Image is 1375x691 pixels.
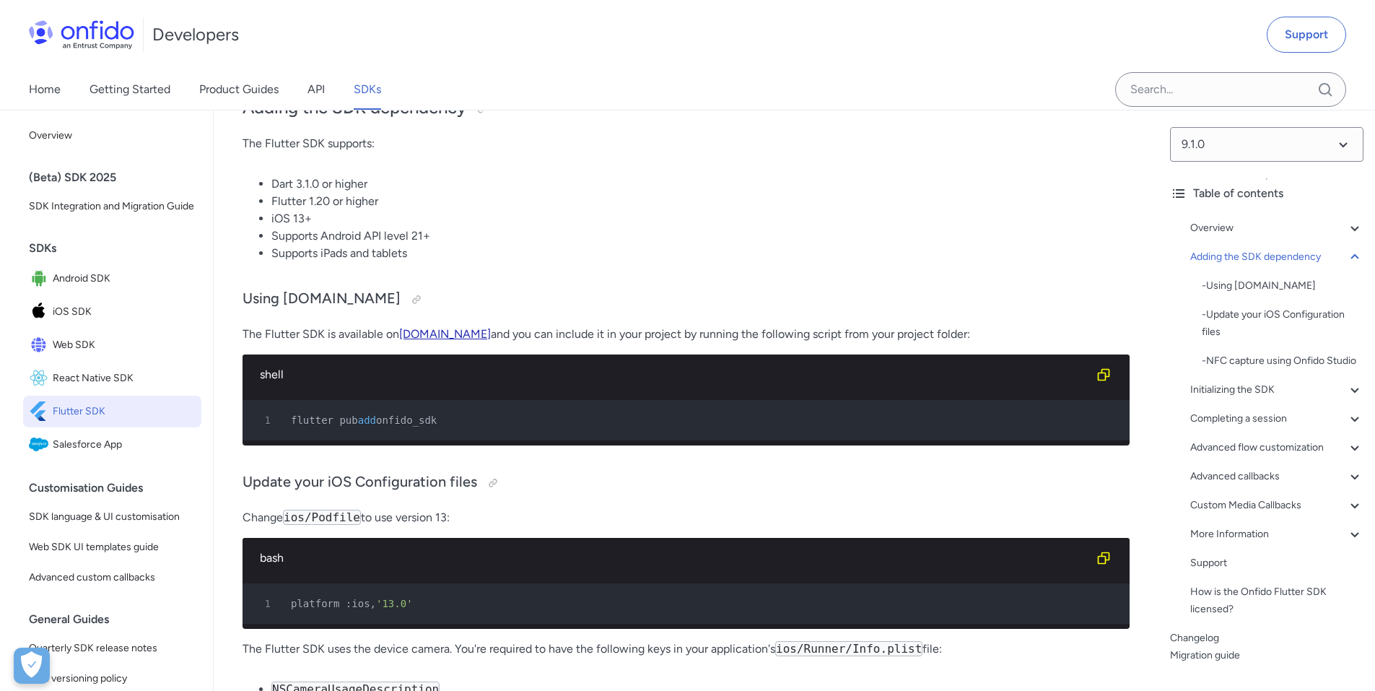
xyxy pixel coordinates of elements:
a: IconReact Native SDKReact Native SDK [23,362,201,394]
span: Overview [29,127,196,144]
a: More Information [1190,526,1363,543]
a: API [307,69,325,110]
span: SDK language & UI customisation [29,508,196,526]
a: -Update your iOS Configuration files [1202,306,1363,341]
a: Overview [1190,220,1363,237]
img: IconWeb SDK [29,335,53,355]
span: onfido_sdk [376,414,437,426]
a: IconFlutter SDKFlutter SDK [23,396,201,427]
span: 1 [248,595,281,612]
span: 1 [248,412,281,429]
h3: Using [DOMAIN_NAME] [243,288,1130,311]
span: Web SDK [53,335,196,355]
a: SDK language & UI customisation [23,503,201,531]
div: Cookie Preferences [14,648,50,684]
a: IconiOS SDKiOS SDK [23,296,201,328]
h1: Developers [152,23,239,46]
div: Customisation Guides [29,474,207,503]
img: IconSalesforce App [29,435,53,455]
code: ios/Podfile [283,510,361,525]
div: - Update your iOS Configuration files [1202,306,1363,341]
button: Open Preferences [14,648,50,684]
span: '13.0' [376,598,413,609]
code: ios/Runner/Info.plist [775,641,922,656]
a: SDK Integration and Migration Guide [23,192,201,221]
div: (Beta) SDK 2025 [29,163,207,192]
h3: Update your iOS Configuration files [243,471,1130,495]
li: Flutter 1.20 or higher [271,193,1130,210]
div: bash [260,549,1089,567]
img: IconReact Native SDK [29,368,53,388]
a: How is the Onfido Flutter SDK licensed? [1190,583,1363,618]
a: Web SDK UI templates guide [23,533,201,562]
a: Changelog [1170,630,1363,647]
span: Flutter SDK [53,401,196,422]
a: Migration guide [1170,647,1363,664]
div: SDKs [29,234,207,263]
span: SDK Integration and Migration Guide [29,198,196,215]
li: Supports iPads and tablets [271,245,1130,262]
a: Quarterly SDK release notes [23,634,201,663]
a: IconWeb SDKWeb SDK [23,329,201,361]
span: React Native SDK [53,368,196,388]
li: iOS 13+ [271,210,1130,227]
p: The Flutter SDK supports: [243,135,1130,152]
p: The Flutter SDK uses the device camera. You're required to have the following keys in your applic... [243,640,1130,658]
a: -NFC capture using Onfido Studio [1202,352,1363,370]
span: Advanced custom callbacks [29,569,196,586]
button: Copy code snippet button [1089,544,1118,573]
a: [DOMAIN_NAME] [399,327,491,341]
span: flutter pub [291,414,358,426]
div: General Guides [29,605,207,634]
a: Advanced callbacks [1190,468,1363,485]
div: - NFC capture using Onfido Studio [1202,352,1363,370]
a: Advanced custom callbacks [23,563,201,592]
p: The Flutter SDK is available on and you can include it in your project by running the following s... [243,326,1130,343]
a: Overview [23,121,201,150]
div: shell [260,366,1089,383]
input: Onfido search input field [1115,72,1346,107]
button: Copy code snippet button [1089,360,1118,389]
div: - Using [DOMAIN_NAME] [1202,277,1363,295]
a: Getting Started [90,69,170,110]
a: Support [1267,17,1346,53]
a: -Using [DOMAIN_NAME] [1202,277,1363,295]
a: Advanced flow customization [1190,439,1363,456]
li: Dart 3.1.0 or higher [271,175,1130,193]
img: IconiOS SDK [29,302,53,322]
span: Quarterly SDK release notes [29,640,196,657]
p: Change to use version 13: [243,509,1130,526]
span: platform :ios, [291,598,376,609]
span: add [358,414,376,426]
a: Adding the SDK dependency [1190,248,1363,266]
a: Custom Media Callbacks [1190,497,1363,514]
a: IconAndroid SDKAndroid SDK [23,263,201,295]
img: IconAndroid SDK [29,269,53,289]
div: Table of contents [1170,185,1363,202]
span: Web SDK UI templates guide [29,539,196,556]
a: Product Guides [199,69,279,110]
img: Onfido Logo [29,20,134,49]
a: SDKs [354,69,381,110]
span: SDK versioning policy [29,670,196,687]
span: iOS SDK [53,302,196,322]
a: Initializing the SDK [1190,381,1363,399]
span: Android SDK [53,269,196,289]
a: Completing a session [1190,410,1363,427]
span: Salesforce App [53,435,196,455]
a: Support [1190,555,1363,572]
li: Supports Android API level 21+ [271,227,1130,245]
a: IconSalesforce AppSalesforce App [23,429,201,461]
img: IconFlutter SDK [29,401,53,422]
a: Home [29,69,61,110]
